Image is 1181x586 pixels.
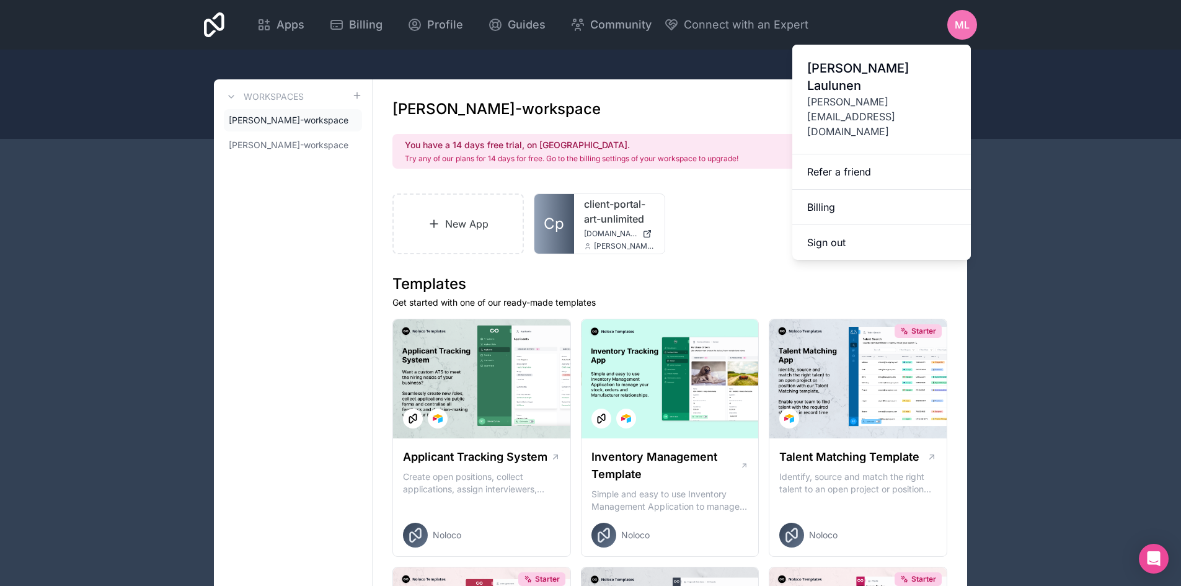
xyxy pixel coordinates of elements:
a: Community [560,11,661,38]
span: Apps [276,16,304,33]
span: Starter [535,574,560,584]
a: Billing [792,190,971,225]
span: Noloco [433,529,461,541]
a: Guides [478,11,555,38]
span: Connect with an Expert [684,16,808,33]
h1: Talent Matching Template [779,448,919,466]
a: [DOMAIN_NAME] [584,229,655,239]
span: Profile [427,16,463,33]
a: [PERSON_NAME]-workspace [224,109,362,131]
span: Noloco [809,529,838,541]
span: Cp [544,214,564,234]
p: Get started with one of our ready-made templates [392,296,947,309]
p: Simple and easy to use Inventory Management Application to manage your stock, orders and Manufact... [591,488,749,513]
p: Create open positions, collect applications, assign interviewers, centralise candidate feedback a... [403,471,560,495]
span: [DOMAIN_NAME] [584,229,637,239]
span: [PERSON_NAME]-workspace [229,139,348,151]
a: Workspaces [224,89,304,104]
h1: [PERSON_NAME]-workspace [392,99,601,119]
a: Profile [397,11,473,38]
span: [PERSON_NAME] Laulunen [807,60,956,94]
p: Try any of our plans for 14 days for free. Go to the billing settings of your workspace to upgrade! [405,154,738,164]
button: Sign out [792,225,971,260]
p: Identify, source and match the right talent to an open project or position with our Talent Matchi... [779,471,937,495]
h1: Templates [392,274,947,294]
a: Apps [247,11,314,38]
img: Airtable Logo [433,414,443,424]
h1: Inventory Management Template [591,448,740,483]
span: Noloco [621,529,650,541]
button: Connect with an Expert [664,16,808,33]
span: Starter [911,574,936,584]
a: client-portal-art-unlimited [584,197,655,226]
span: Billing [349,16,383,33]
h1: Applicant Tracking System [403,448,547,466]
a: Refer a friend [792,154,971,190]
div: Open Intercom Messenger [1139,544,1169,574]
h2: You have a 14 days free trial, on [GEOGRAPHIC_DATA]. [405,139,738,151]
a: [PERSON_NAME]-workspace [224,134,362,156]
span: [PERSON_NAME][EMAIL_ADDRESS][PERSON_NAME][DOMAIN_NAME] [594,241,655,251]
span: Starter [911,326,936,336]
span: [PERSON_NAME][EMAIL_ADDRESS][DOMAIN_NAME] [807,94,956,139]
span: ML [955,17,970,32]
span: Guides [508,16,546,33]
span: [PERSON_NAME]-workspace [229,114,348,127]
img: Airtable Logo [784,414,794,424]
a: New App [392,193,524,254]
a: Cp [534,194,574,254]
a: Billing [319,11,392,38]
img: Airtable Logo [621,414,631,424]
span: Community [590,16,652,33]
h3: Workspaces [244,91,304,103]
